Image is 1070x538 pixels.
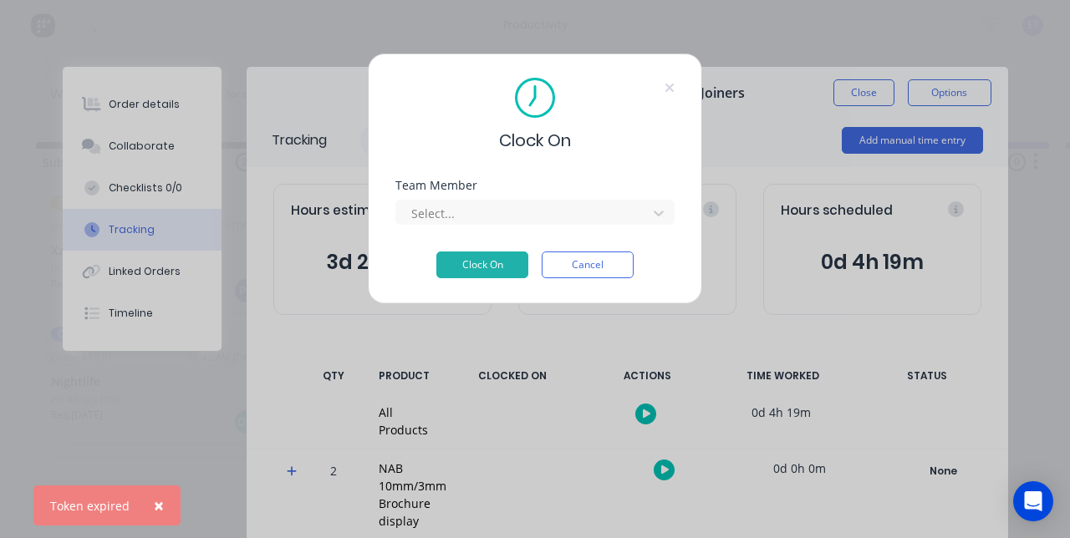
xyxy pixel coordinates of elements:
[50,497,130,515] div: Token expired
[154,494,164,517] span: ×
[137,485,181,525] button: Close
[436,251,528,278] button: Clock On
[1013,481,1053,521] div: Open Intercom Messenger
[395,180,675,191] div: Team Member
[499,128,571,153] span: Clock On
[542,251,634,278] button: Cancel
